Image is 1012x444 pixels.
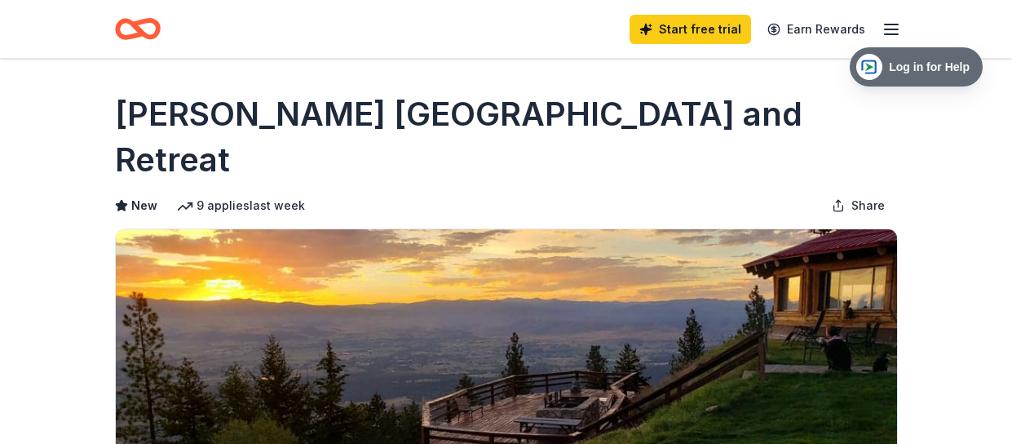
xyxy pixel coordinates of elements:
a: Earn Rewards [758,15,875,44]
div: 9 applies last week [177,196,305,215]
a: Home [115,10,161,48]
h1: [PERSON_NAME] [GEOGRAPHIC_DATA] and Retreat [115,91,898,183]
span: New [131,196,157,215]
button: Share [819,189,898,222]
a: Start free trial [630,15,751,44]
span: Share [851,196,885,215]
